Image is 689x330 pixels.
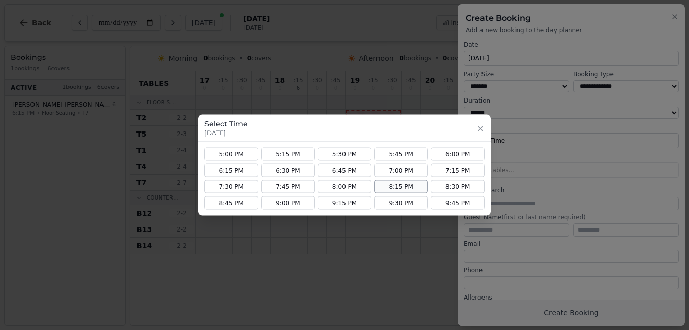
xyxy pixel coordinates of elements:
[374,148,428,161] button: 5:45 PM
[431,196,485,210] button: 9:45 PM
[204,180,258,193] button: 7:30 PM
[431,164,485,177] button: 7:15 PM
[204,119,248,129] h3: Select Time
[261,180,315,193] button: 7:45 PM
[204,196,258,210] button: 8:45 PM
[204,164,258,177] button: 6:15 PM
[261,148,315,161] button: 5:15 PM
[318,196,371,210] button: 9:15 PM
[318,164,371,177] button: 6:45 PM
[374,164,428,177] button: 7:00 PM
[261,164,315,177] button: 6:30 PM
[204,148,258,161] button: 5:00 PM
[318,180,371,193] button: 8:00 PM
[374,180,428,193] button: 8:15 PM
[261,196,315,210] button: 9:00 PM
[431,180,485,193] button: 8:30 PM
[318,148,371,161] button: 5:30 PM
[204,129,248,137] p: [DATE]
[431,148,485,161] button: 6:00 PM
[374,196,428,210] button: 9:30 PM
